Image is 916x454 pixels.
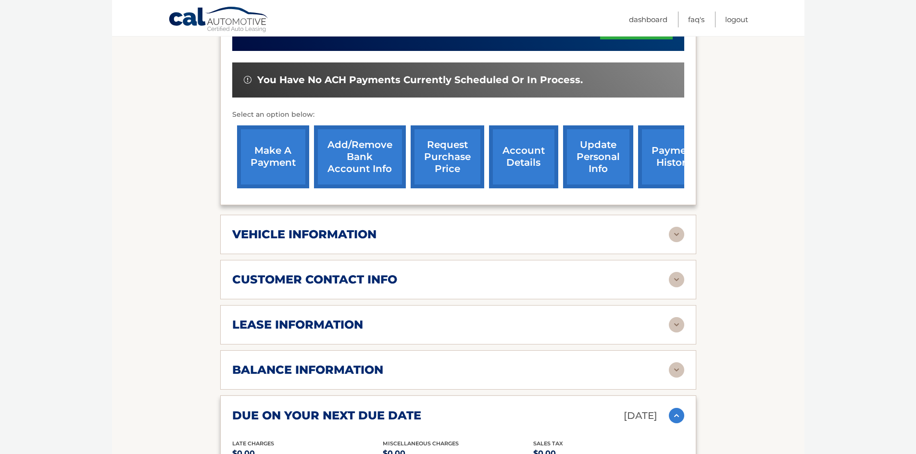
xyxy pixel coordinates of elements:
h2: customer contact info [232,272,397,287]
a: account details [489,125,558,188]
span: You have no ACH payments currently scheduled or in process. [257,74,583,86]
a: Dashboard [629,12,667,27]
img: accordion-rest.svg [669,362,684,378]
img: accordion-rest.svg [669,272,684,287]
h2: due on your next due date [232,408,421,423]
span: Sales Tax [533,440,563,447]
h2: vehicle information [232,227,376,242]
a: FAQ's [688,12,704,27]
img: accordion-rest.svg [669,317,684,332]
a: Cal Automotive [168,6,269,34]
img: accordion-rest.svg [669,227,684,242]
a: request purchase price [411,125,484,188]
h2: balance information [232,363,383,377]
a: Logout [725,12,748,27]
p: Select an option below: [232,109,684,121]
p: [DATE] [624,407,657,424]
a: update personal info [563,125,633,188]
span: Miscellaneous Charges [383,440,459,447]
a: make a payment [237,125,309,188]
a: Add/Remove bank account info [314,125,406,188]
a: payment history [638,125,710,188]
span: Late Charges [232,440,274,447]
img: accordion-active.svg [669,408,684,423]
h2: lease information [232,318,363,332]
img: alert-white.svg [244,76,251,84]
